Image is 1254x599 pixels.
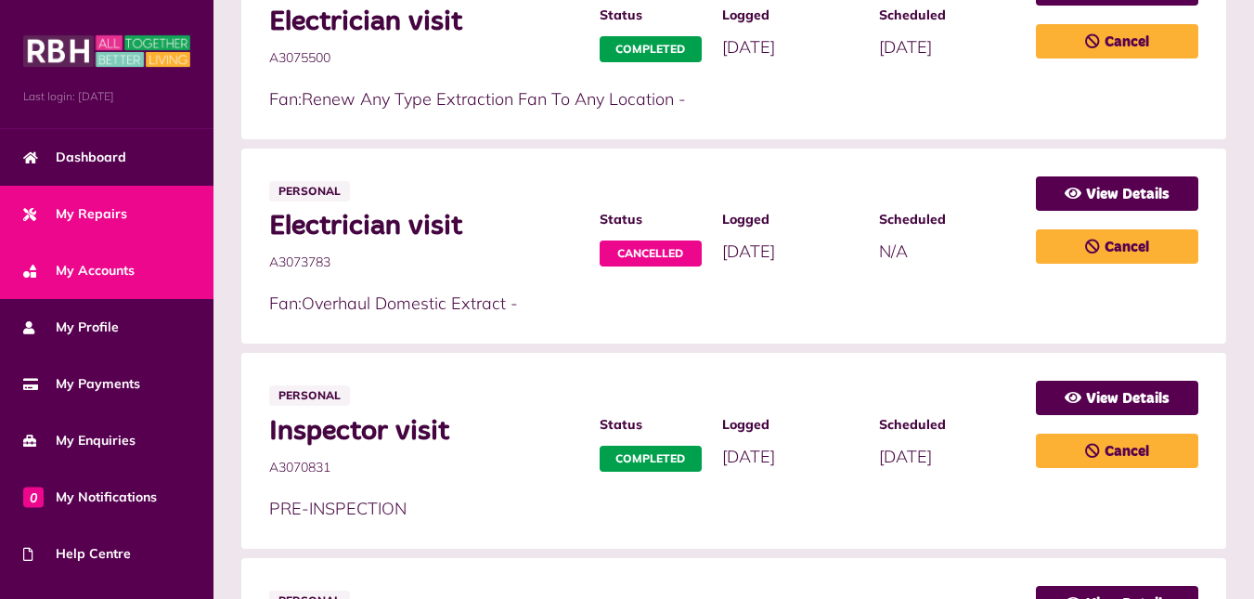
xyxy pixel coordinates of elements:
[23,488,157,507] span: My Notifications
[879,6,1017,25] span: Scheduled
[1036,176,1198,211] a: View Details
[600,415,704,435] span: Status
[23,318,119,337] span: My Profile
[269,458,581,477] span: A3070831
[23,204,127,224] span: My Repairs
[1036,229,1198,264] a: Cancel
[1036,381,1198,415] a: View Details
[269,48,581,68] span: A3075500
[269,86,1017,111] p: Fan:Renew Any Type Extraction Fan To Any Location -
[1036,434,1198,468] a: Cancel
[879,415,1017,435] span: Scheduled
[722,446,775,467] span: [DATE]
[23,33,190,70] img: MyRBH
[722,6,860,25] span: Logged
[722,210,860,229] span: Logged
[23,148,126,167] span: Dashboard
[722,241,775,262] span: [DATE]
[1036,24,1198,59] a: Cancel
[269,210,581,243] span: Electrician visit
[600,36,702,62] span: Completed
[269,496,1017,521] p: PRE-INSPECTION
[722,415,860,435] span: Logged
[269,385,350,406] span: Personal
[23,374,140,394] span: My Payments
[269,291,1017,316] p: Fan:Overhaul Domestic Extract -
[600,6,704,25] span: Status
[23,544,131,564] span: Help Centre
[23,88,190,105] span: Last login: [DATE]
[269,6,581,39] span: Electrician visit
[879,241,908,262] span: N/A
[269,253,581,272] span: A3073783
[722,36,775,58] span: [DATE]
[269,415,581,449] span: Inspector visit
[600,241,702,267] span: Cancelled
[600,446,702,472] span: Completed
[23,487,44,507] span: 0
[879,36,932,58] span: [DATE]
[23,431,136,450] span: My Enquiries
[600,210,704,229] span: Status
[269,181,350,202] span: Personal
[879,446,932,467] span: [DATE]
[23,261,135,280] span: My Accounts
[879,210,1017,229] span: Scheduled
